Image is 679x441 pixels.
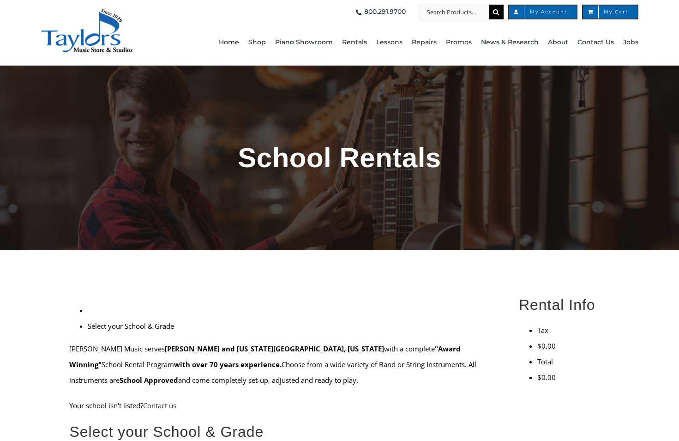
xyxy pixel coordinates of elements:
p: Your school isn't listed? [69,398,497,413]
span: Contact Us [577,35,614,50]
input: Search [489,5,504,19]
li: Total [537,354,610,369]
a: Rentals [342,19,367,66]
a: Jobs [623,19,638,66]
li: $0.00 [537,369,610,385]
strong: with over 70 years experience. [174,360,282,369]
a: My Cart [582,5,638,19]
strong: School Approved [120,375,178,385]
a: taylors-music-store-west-chester [41,7,133,16]
a: Shop [248,19,266,66]
li: Tax [537,322,610,338]
span: Home [219,35,239,50]
span: 800.291.9700 [364,5,406,19]
a: Repairs [412,19,437,66]
span: Lessons [376,35,403,50]
span: Jobs [623,35,638,50]
span: My Account [518,10,567,14]
a: Contact us [143,401,176,410]
nav: Main Menu [196,19,638,66]
strong: [PERSON_NAME] and [US_STATE][GEOGRAPHIC_DATA], [US_STATE] [165,344,384,353]
a: Home [219,19,239,66]
span: Repairs [412,35,437,50]
nav: Top Right [196,5,638,19]
span: Rentals [342,35,367,50]
a: Lessons [376,19,403,66]
li: $0.00 [537,338,610,354]
a: About [548,19,568,66]
span: Promos [446,35,472,50]
span: About [548,35,568,50]
span: My Cart [592,10,628,14]
p: [PERSON_NAME] Music serves with a complete School Rental Program Choose from a wide variety of Ba... [69,341,497,388]
a: 800.291.9700 [353,5,406,19]
h1: School Rentals [70,139,610,177]
span: Piano Showroom [275,35,333,50]
a: Contact Us [577,19,614,66]
a: Promos [446,19,472,66]
a: My Account [508,5,577,19]
input: Search Products... [420,5,489,19]
h2: Rental Info [519,296,610,315]
li: Select your School & Grade [88,318,497,334]
a: News & Research [481,19,539,66]
a: Piano Showroom [275,19,333,66]
span: News & Research [481,35,539,50]
span: Shop [248,35,266,50]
